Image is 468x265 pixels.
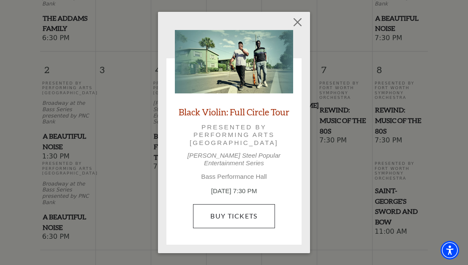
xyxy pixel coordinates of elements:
p: [DATE] 7:30 PM [175,186,293,196]
p: [PERSON_NAME] Steel Popular Entertainment Series [175,152,293,167]
a: Black Violin: Full Circle Tour [179,106,289,117]
p: Bass Performance Hall [175,173,293,180]
p: Presented by Performing Arts [GEOGRAPHIC_DATA] [187,123,281,147]
img: Black Violin: Full Circle Tour [175,30,293,93]
button: Close [290,14,306,30]
div: Accessibility Menu [441,241,459,260]
a: Buy Tickets [193,204,275,228]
